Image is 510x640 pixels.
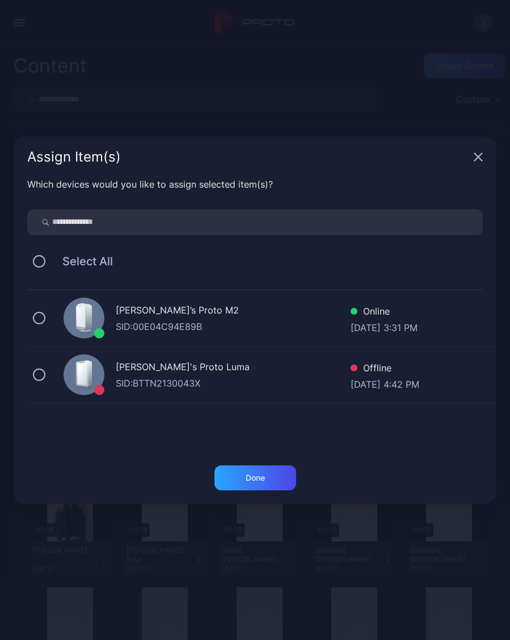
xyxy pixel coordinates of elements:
div: Online [351,304,418,321]
div: [DATE] 3:31 PM [351,321,418,332]
span: Select All [51,255,113,268]
div: Done [246,473,265,482]
div: Offline [351,361,419,378]
div: [PERSON_NAME]'s Proto Luma [116,360,351,376]
div: Assign Item(s) [27,150,469,164]
div: Which devices would you like to assign selected item(s)? [27,177,483,191]
div: [PERSON_NAME]’s Proto M2 [116,303,351,320]
div: [DATE] 4:42 PM [351,378,419,389]
div: SID: BTTN2130043X [116,376,351,390]
button: Done [214,465,296,490]
div: SID: 00E04C94E89B [116,320,351,333]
